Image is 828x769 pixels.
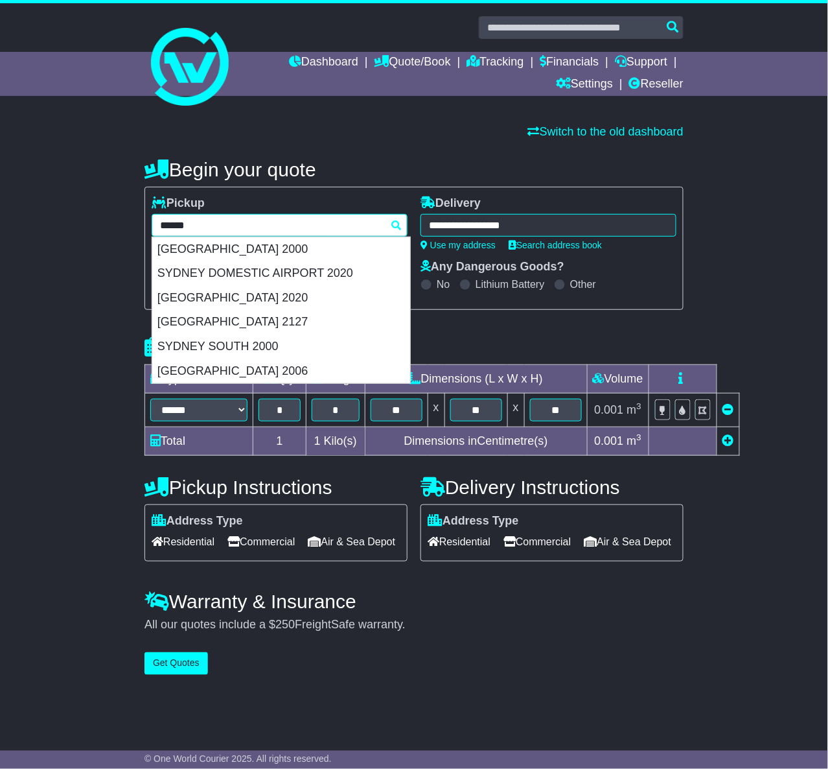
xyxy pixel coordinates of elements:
label: Delivery [420,196,481,211]
a: Remove this item [722,403,734,416]
a: Tracking [466,52,523,74]
span: m [627,434,642,447]
td: x [507,394,524,427]
a: Add new item [722,434,734,447]
td: Type [145,365,253,394]
label: Any Dangerous Goods? [420,260,564,274]
label: Address Type [152,514,243,528]
span: 250 [275,619,295,632]
div: [GEOGRAPHIC_DATA] 2020 [152,286,410,311]
div: [GEOGRAPHIC_DATA] 2000 [152,237,410,262]
div: All our quotes include a $ FreightSafe warranty. [144,619,684,633]
td: Volume [587,365,649,394]
a: Use my address [420,240,496,250]
label: Lithium Battery [476,278,545,290]
a: Support [615,52,667,74]
div: [GEOGRAPHIC_DATA] 2006 [152,359,410,384]
h4: Package details | [144,337,307,358]
span: Residential [152,532,214,552]
h4: Pickup Instructions [144,477,408,498]
a: Switch to the old dashboard [528,125,684,138]
sup: 3 [637,432,642,442]
label: No [437,278,450,290]
h4: Delivery Instructions [420,477,684,498]
a: Financials [540,52,599,74]
span: 0.001 [594,403,623,416]
td: Dimensions (L x W x H) [365,365,587,394]
span: 1 [314,434,321,447]
span: m [627,403,642,416]
span: © One World Courier 2025. All rights reserved. [144,754,332,764]
a: Search address book [509,240,602,250]
label: Pickup [152,196,205,211]
label: Address Type [428,514,519,528]
div: SYDNEY SOUTH 2000 [152,335,410,359]
span: Air & Sea Depot [584,532,672,552]
span: Residential [428,532,490,552]
h4: Warranty & Insurance [144,591,684,612]
a: Quote/Book [374,52,451,74]
span: Commercial [503,532,571,552]
span: Air & Sea Depot [308,532,396,552]
td: x [428,394,444,427]
td: Total [145,427,253,456]
a: Settings [556,74,613,96]
td: 1 [253,427,306,456]
h4: Begin your quote [144,159,684,180]
div: [GEOGRAPHIC_DATA] 2127 [152,310,410,335]
span: Commercial [227,532,295,552]
label: Other [570,278,596,290]
td: Dimensions in Centimetre(s) [365,427,587,456]
div: SYDNEY DOMESTIC AIRPORT 2020 [152,261,410,286]
td: Kilo(s) [306,427,365,456]
a: Reseller [629,74,684,96]
sup: 3 [637,401,642,411]
button: Get Quotes [144,652,208,675]
a: Dashboard [289,52,358,74]
span: 0.001 [594,434,623,447]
